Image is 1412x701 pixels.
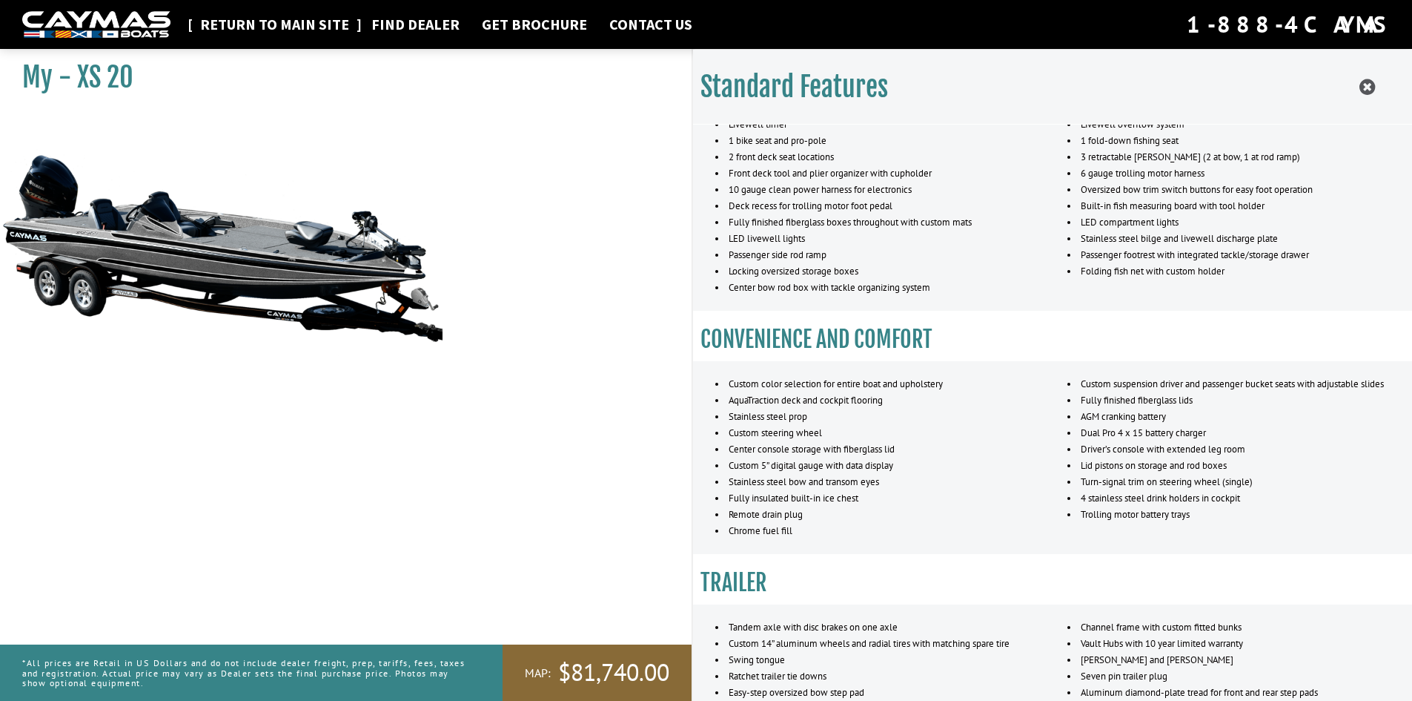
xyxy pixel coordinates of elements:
li: Fully insulated built-in ice chest [715,490,1038,507]
li: Passenger side rod ramp [715,247,1038,263]
span: $81,740.00 [558,657,669,688]
li: Front deck tool and plier organizer with cupholder [715,165,1038,182]
img: white-logo-c9c8dbefe5ff5ceceb0f0178aa75bf4bb51f6bca0971e226c86eb53dfe498488.png [22,11,170,39]
li: Fully finished fiberglass boxes throughout with custom mats [715,214,1038,231]
li: Livewell overflow system [1067,116,1390,133]
li: Seven pin trailer plug [1067,668,1390,685]
li: Center console storage with fiberglass lid [715,441,1038,458]
li: Lid pistons on storage and rod boxes [1067,458,1390,474]
li: 4 stainless steel drink holders in cockpit [1067,490,1390,507]
li: Folding fish net with custom holder [1067,263,1390,280]
li: AquaTraction deck and cockpit flooring [715,392,1038,409]
a: Contact Us [602,15,700,34]
li: Dual Pro 4 x 15 battery charger [1067,425,1390,441]
li: Driver’s console with extended leg room [1067,441,1390,458]
h1: My - XS 20 [22,61,654,94]
li: Custom suspension driver and passenger bucket seats with adjustable slides [1067,376,1390,392]
li: Trolling motor battery trays [1067,507,1390,523]
li: 6 gauge trolling motor harness [1067,165,1390,182]
span: MAP: [525,665,551,681]
li: Channel frame with custom fitted bunks [1067,619,1390,636]
li: LED livewell lights [715,231,1038,247]
li: 2 front deck seat locations [715,149,1038,165]
a: Return to main site [193,15,357,34]
li: Fully finished fiberglass lids [1067,392,1390,409]
a: MAP:$81,740.00 [503,645,692,701]
li: 1 bike seat and pro-pole [715,133,1038,149]
li: 10 gauge clean power harness for electronics [715,182,1038,198]
li: Turn-signal trim on steering wheel (single) [1067,474,1390,490]
li: [PERSON_NAME] and [PERSON_NAME] [1067,652,1390,668]
li: Ratchet trailer tie downs [715,668,1038,685]
li: Locking oversized storage boxes [715,263,1038,280]
p: *All prices are Retail in US Dollars and do not include dealer freight, prep, tariffs, fees, taxe... [22,651,469,695]
h2: Standard Features [700,70,888,104]
li: Deck recess for trolling motor foot pedal [715,198,1038,214]
li: Chrome fuel fill [715,523,1038,539]
li: Stainless steel bilge and livewell discharge plate [1067,231,1390,247]
li: 3 retractable [PERSON_NAME] (2 at bow, 1 at rod ramp) [1067,149,1390,165]
li: Oversized bow trim switch buttons for easy foot operation [1067,182,1390,198]
div: 1-888-4CAYMAS [1187,8,1390,41]
li: LED compartment lights [1067,214,1390,231]
li: Stainless steel bow and transom eyes [715,474,1038,490]
li: Custom 5” digital gauge with data display [715,458,1038,474]
li: Custom 14” aluminum wheels and radial tires with matching spare tire [715,636,1038,652]
li: AGM cranking battery [1067,409,1390,425]
h3: TRAILER [700,569,1405,596]
a: Get Brochure [474,15,594,34]
h3: CONVENIENCE AND COMFORT [700,326,1405,353]
li: Stainless steel prop [715,409,1038,425]
li: Tandem axle with disc brakes on one axle [715,619,1038,636]
li: Custom color selection for entire boat and upholstery [715,376,1038,392]
li: Aluminum diamond-plate tread for front and rear step pads [1067,685,1390,701]
li: Passenger footrest with integrated tackle/storage drawer [1067,247,1390,263]
li: Built-in fish measuring board with tool holder [1067,198,1390,214]
a: Find Dealer [364,15,467,34]
li: Remote drain plug [715,507,1038,523]
li: Swing tongue [715,652,1038,668]
li: Livewell timer [715,116,1038,133]
li: Easy-step oversized bow step pad [715,685,1038,701]
li: 1 fold-down fishing seat [1067,133,1390,149]
li: Custom steering wheel [715,425,1038,441]
li: Center bow rod box with tackle organizing system [715,280,1038,296]
li: Vault Hubs with 10 year limited warranty [1067,636,1390,652]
